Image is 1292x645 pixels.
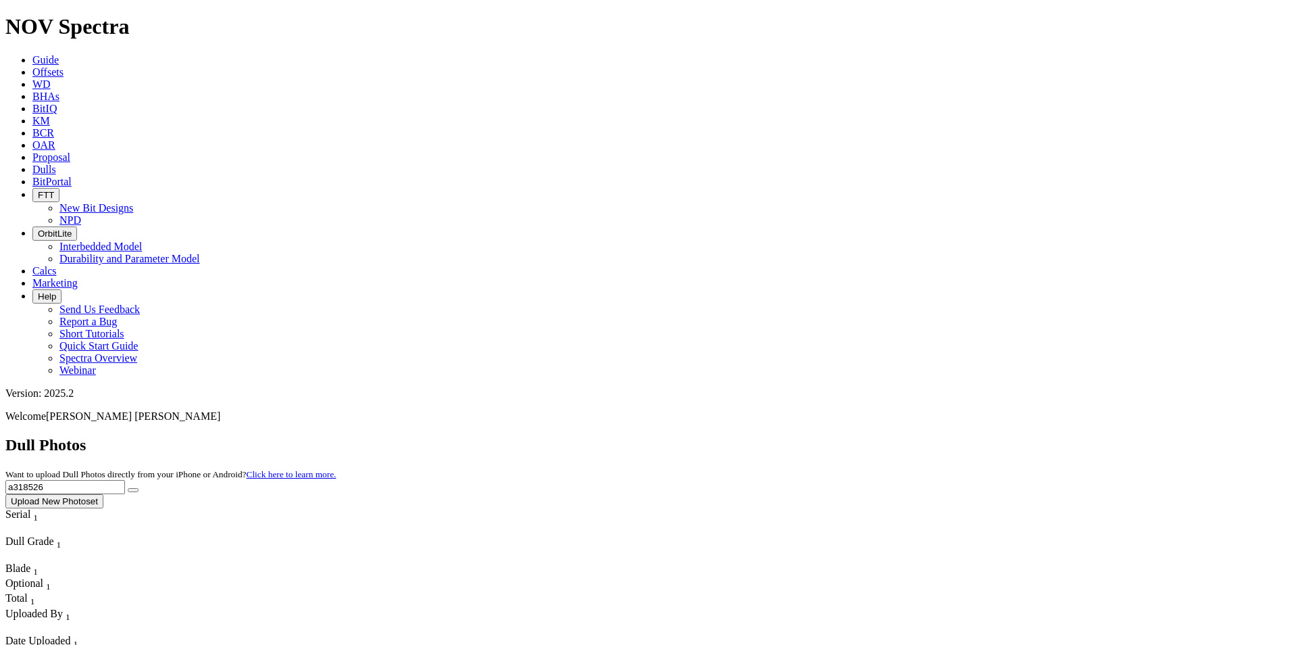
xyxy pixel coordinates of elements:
h2: Dull Photos [5,436,1287,454]
button: Help [32,289,61,304]
a: Spectra Overview [59,352,137,364]
span: Sort None [66,608,70,619]
span: Optional [5,577,43,589]
a: Guide [32,54,59,66]
input: Search Serial Number [5,480,125,494]
div: Dull Grade Sort None [5,535,100,550]
span: [PERSON_NAME] [PERSON_NAME] [46,410,220,422]
div: Sort None [5,592,53,607]
span: Sort None [30,592,35,604]
span: Total [5,592,28,604]
a: Proposal [32,151,70,163]
div: Version: 2025.2 [5,387,1287,400]
a: New Bit Designs [59,202,133,214]
div: Column Menu [5,523,63,535]
a: Durability and Parameter Model [59,253,200,264]
a: Offsets [32,66,64,78]
div: Column Menu [5,550,100,563]
h1: NOV Spectra [5,14,1287,39]
span: Sort None [33,508,38,520]
span: OrbitLite [38,229,72,239]
span: Sort None [57,535,61,547]
a: OAR [32,139,55,151]
sub: 1 [33,567,38,577]
a: Click here to learn more. [247,469,337,479]
div: Serial Sort None [5,508,63,523]
sub: 1 [33,512,38,523]
a: Send Us Feedback [59,304,140,315]
span: Uploaded By [5,608,63,619]
span: Sort None [33,563,38,574]
a: Quick Start Guide [59,340,138,352]
div: Total Sort None [5,592,53,607]
a: BitPortal [32,176,72,187]
button: FTT [32,188,59,202]
button: OrbitLite [32,226,77,241]
a: BCR [32,127,54,139]
a: Calcs [32,265,57,277]
button: Upload New Photoset [5,494,103,508]
sub: 1 [57,540,61,550]
a: Interbedded Model [59,241,142,252]
span: Blade [5,563,30,574]
a: Dulls [32,164,56,175]
sub: 1 [30,597,35,607]
sub: 1 [66,612,70,622]
a: BHAs [32,91,59,102]
div: Sort None [5,577,53,592]
div: Sort None [5,608,132,635]
a: Short Tutorials [59,328,124,339]
a: WD [32,78,51,90]
div: Column Menu [5,623,132,635]
small: Want to upload Dull Photos directly from your iPhone or Android? [5,469,336,479]
span: Help [38,291,56,302]
div: Uploaded By Sort None [5,608,132,623]
sub: 1 [46,581,51,592]
a: KM [32,115,50,126]
div: Sort None [5,535,100,563]
div: Optional Sort None [5,577,53,592]
a: Marketing [32,277,78,289]
a: Report a Bug [59,316,117,327]
span: FTT [38,190,54,200]
span: Dull Grade [5,535,54,547]
div: Blade Sort None [5,563,53,577]
div: Sort None [5,508,63,535]
a: BitIQ [32,103,57,114]
span: Serial [5,508,30,520]
a: Webinar [59,364,96,376]
span: Sort None [46,577,51,589]
p: Welcome [5,410,1287,423]
a: NPD [59,214,81,226]
div: Sort None [5,563,53,577]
